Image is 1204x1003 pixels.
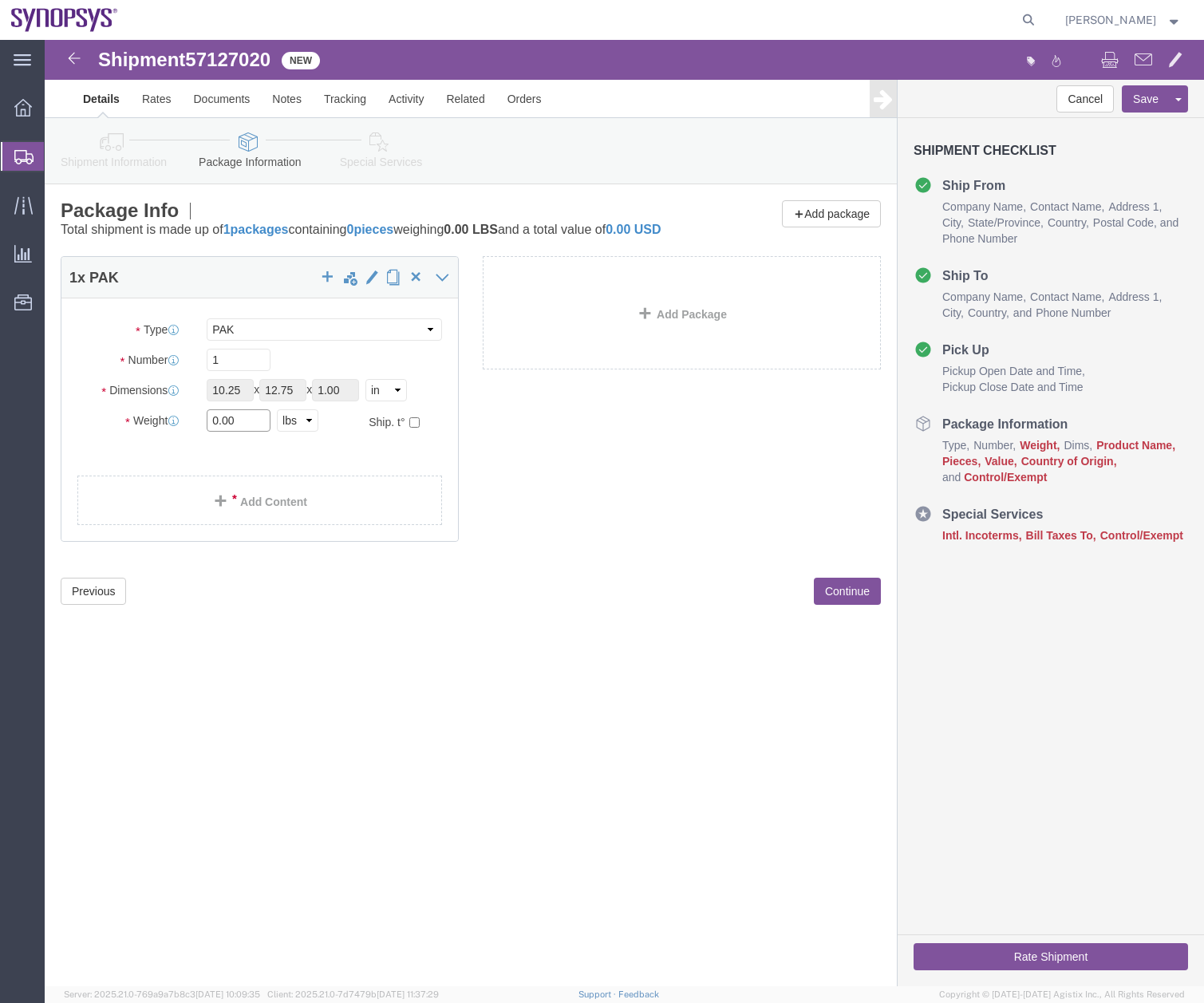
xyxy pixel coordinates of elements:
a: Support [578,989,618,999]
span: Zach Anderson [1065,11,1156,29]
span: Server: 2025.21.0-769a9a7b8c3 [64,989,260,999]
button: [PERSON_NAME] [1064,10,1182,30]
span: [DATE] 10:09:35 [195,989,260,999]
span: [DATE] 11:37:29 [377,989,439,999]
span: Copyright © [DATE]-[DATE] Agistix Inc., All Rights Reserved [939,988,1185,1001]
span: Client: 2025.21.0-7d7479b [267,989,439,999]
iframe: FS Legacy Container [45,40,1204,986]
img: logo [11,8,118,32]
a: Feedback [618,989,659,999]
